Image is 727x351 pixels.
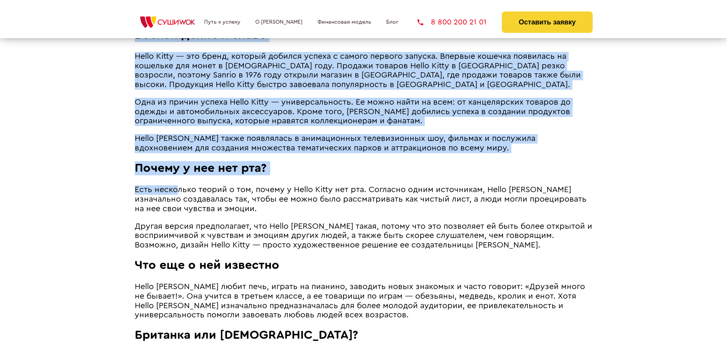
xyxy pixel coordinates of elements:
a: Путь к успеху [204,19,240,25]
span: Восхождение к славе [135,29,266,41]
span: 8 800 200 21 01 [431,18,487,26]
a: Финансовая модель [318,19,371,25]
span: Есть несколько теорий о том, почему у Hello Kitty нет рта. Согласно одним источникам, Hello [PERS... [135,186,587,212]
button: Оставить заявку [502,11,592,33]
a: О [PERSON_NAME] [255,19,303,25]
span: Hello [PERSON_NAME] также появлялась в анимационных телевизионных шоу, фильмах и послужила вдохно... [135,134,535,152]
span: Почему у нее нет рта? [135,162,267,174]
span: Hello Kitty — это бренд, который добился успеха с самого первого запуска. Впервые кошечка появила... [135,52,581,89]
span: Британка или [DEMOGRAPHIC_DATA]? [135,329,358,341]
span: Другая версия предполагает, что Hello [PERSON_NAME] такая, потому что это позволяет ей быть более... [135,222,592,249]
a: 8 800 200 21 01 [418,18,487,26]
span: Одна из причин успеха Hello Kitty ― универсальность. Ее можно найти на всем: от канцелярских това... [135,98,571,125]
span: Что еще о ней известно [135,259,279,271]
a: Блог [386,19,398,25]
span: Hello [PERSON_NAME] любит печь, играть на пианино, заводить новых знакомых и часто говорит: «Друз... [135,283,585,319]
